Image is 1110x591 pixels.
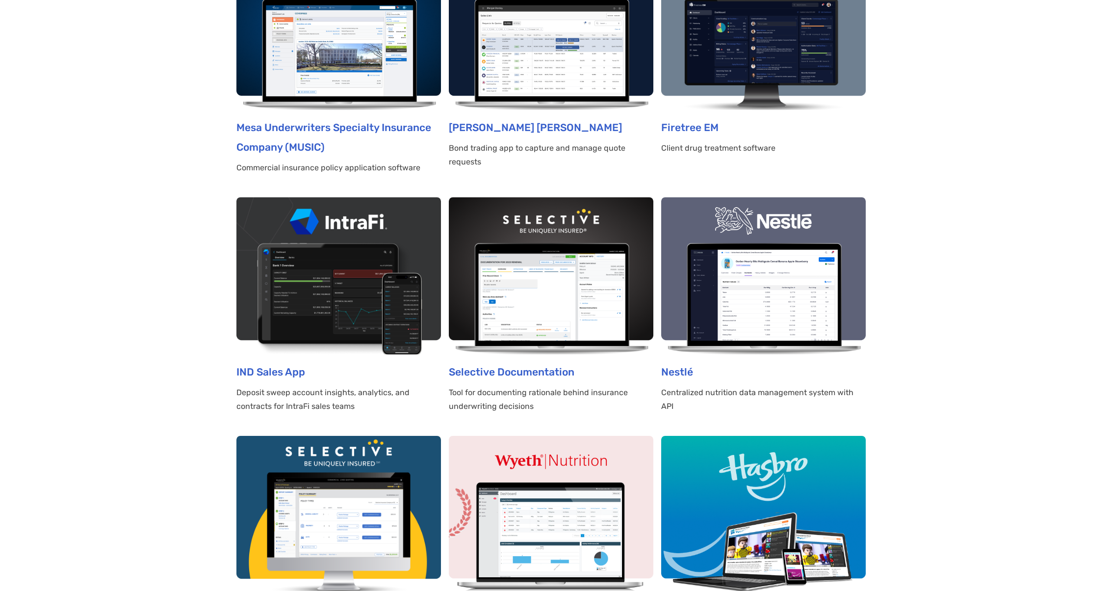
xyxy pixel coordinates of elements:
[661,197,866,354] img: Nestle Nutrition Data Management System displays an example of a product and its nutrient values ...
[236,366,305,378] a: IND Sales App
[2,138,9,144] input: Subscribe to UX Team newsletter.
[449,386,653,413] p: Tool for documenting rationale behind insurance underwriting decisions
[236,197,441,354] img: IND Sales App
[449,121,622,134] a: [PERSON_NAME] [PERSON_NAME]
[236,161,441,175] p: Commercial insurance policy application software​
[661,386,866,413] p: Centralized nutrition data management system with API
[449,197,653,354] img: Selective Insurance Documentation
[193,0,228,9] span: Last Name
[661,366,693,378] a: Nestlé
[1061,544,1110,591] iframe: Chat Widget
[236,121,431,153] a: Mesa Underwriters Specialty Insurance Company (MUSIC)
[12,136,382,145] span: Subscribe to UX Team newsletter.
[449,366,574,378] a: Selective Documentation
[661,121,719,134] a: Firetree EM
[661,141,866,155] p: Client drug treatment software
[236,386,441,413] p: Deposit sweep account insights, analytics, and contracts for IntraFi sales teams
[449,141,653,169] p: Bond trading app to capture and manage quote requests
